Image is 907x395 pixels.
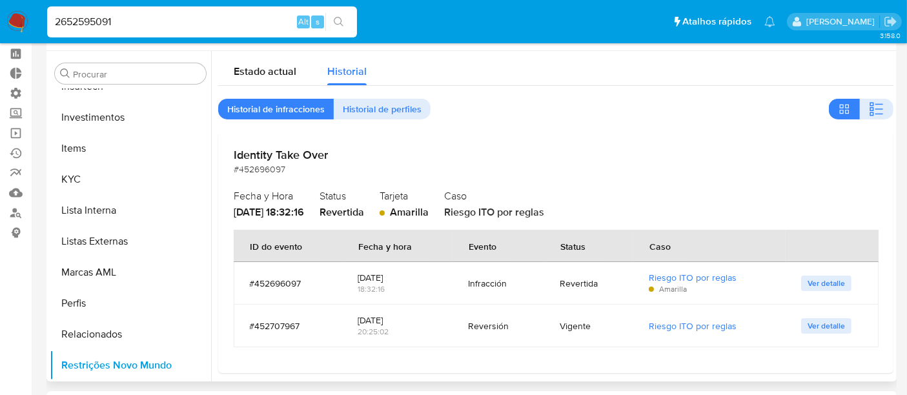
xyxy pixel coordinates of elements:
[316,15,320,28] span: s
[884,15,897,28] a: Sair
[73,68,201,80] input: Procurar
[50,288,211,319] button: Perfis
[47,14,357,30] input: Pesquise usuários ou casos...
[682,15,751,28] span: Atalhos rápidos
[50,133,211,164] button: Items
[50,257,211,288] button: Marcas AML
[50,226,211,257] button: Listas Externas
[50,350,211,381] button: Restrições Novo Mundo
[880,30,901,41] span: 3.158.0
[764,16,775,27] a: Notificações
[806,15,879,28] p: alexandra.macedo@mercadolivre.com
[325,13,352,31] button: search-icon
[60,68,70,79] button: Procurar
[50,164,211,195] button: KYC
[50,195,211,226] button: Lista Interna
[298,15,309,28] span: Alt
[50,319,211,350] button: Relacionados
[50,102,211,133] button: Investimentos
